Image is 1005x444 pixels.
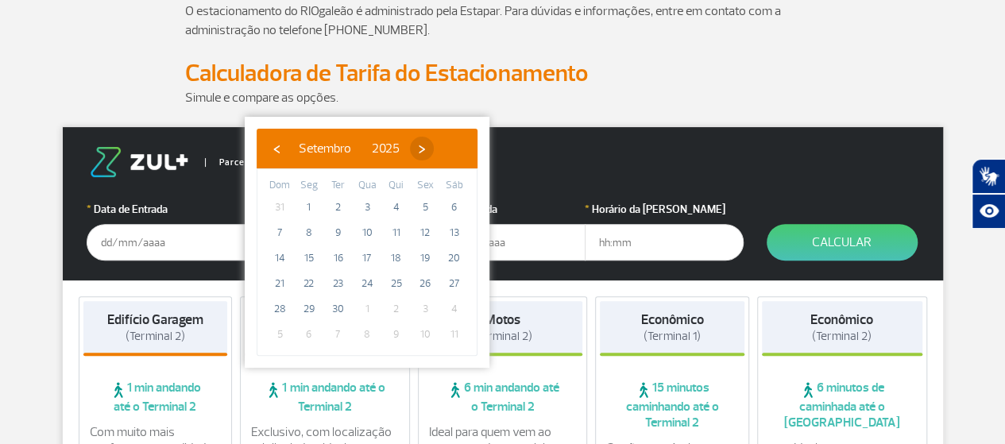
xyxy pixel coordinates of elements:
span: 30 [325,296,350,322]
span: 7 [325,322,350,347]
span: 6 [296,322,322,347]
h2: Calculadora de Tarifa do Estacionamento [185,59,821,88]
span: 7 [267,220,292,245]
span: (Terminal 2) [126,329,185,344]
span: 10 [354,220,380,245]
th: weekday [381,177,411,195]
th: weekday [323,177,353,195]
span: 9 [325,220,350,245]
span: 8 [354,322,380,347]
span: 22 [296,271,322,296]
label: Horário da [PERSON_NAME] [585,201,744,218]
span: 11 [442,322,467,347]
span: 1 min andando até o Terminal 2 [245,380,405,415]
span: 4 [384,195,409,220]
span: (Terminal 2) [473,329,532,344]
button: Abrir recursos assistivos. [972,194,1005,229]
span: Setembro [299,141,351,156]
button: Abrir tradutor de língua de sinais. [972,159,1005,194]
p: O estacionamento do RIOgaleão é administrado pela Estapar. Para dúvidas e informações, entre em c... [185,2,821,40]
span: 16 [325,245,350,271]
div: Plugin de acessibilidade da Hand Talk. [972,159,1005,229]
span: 6 [442,195,467,220]
strong: Motos [485,311,520,328]
span: 2025 [372,141,400,156]
span: 23 [325,271,350,296]
span: 21 [267,271,292,296]
span: 19 [412,245,438,271]
button: 2025 [361,137,410,160]
span: 5 [267,322,292,347]
p: Simule e compare as opções. [185,88,821,107]
span: (Terminal 2) [812,329,872,344]
span: 10 [412,322,438,347]
input: dd/mm/aaaa [427,224,586,261]
span: Parceiro Oficial [205,158,287,167]
span: 12 [412,220,438,245]
span: 26 [412,271,438,296]
span: 15 minutos caminhando até o Terminal 2 [600,380,744,430]
span: 1 min andando até o Terminal 2 [83,380,228,415]
strong: Econômico [810,311,873,328]
th: weekday [295,177,324,195]
span: 4 [442,296,467,322]
button: › [410,137,434,160]
th: weekday [439,177,469,195]
bs-datepicker-container: calendar [245,117,489,368]
img: logo-zul.png [87,147,191,177]
strong: Edifício Garagem [107,311,203,328]
label: Data de Entrada [87,201,245,218]
button: ‹ [265,137,288,160]
th: weekday [353,177,382,195]
span: 5 [412,195,438,220]
span: 3 [412,296,438,322]
span: 31 [267,195,292,220]
button: Setembro [288,137,361,160]
span: 6 min andando até o Terminal 2 [423,380,583,415]
span: 15 [296,245,322,271]
span: 27 [442,271,467,296]
span: (Terminal 1) [644,329,701,344]
button: Calcular [767,224,918,261]
label: Data da Saída [427,201,586,218]
span: 2 [325,195,350,220]
span: 6 minutos de caminhada até o [GEOGRAPHIC_DATA] [762,380,922,430]
span: 20 [442,245,467,271]
strong: Econômico [641,311,704,328]
span: 25 [384,271,409,296]
span: 18 [384,245,409,271]
input: hh:mm [585,224,744,261]
th: weekday [411,177,440,195]
span: 29 [296,296,322,322]
bs-datepicker-navigation-view: ​ ​ ​ [265,138,434,154]
input: dd/mm/aaaa [87,224,245,261]
span: 3 [354,195,380,220]
span: 1 [354,296,380,322]
span: 14 [267,245,292,271]
span: 24 [354,271,380,296]
span: 11 [384,220,409,245]
span: 1 [296,195,322,220]
span: 13 [442,220,467,245]
th: weekday [265,177,295,195]
span: 9 [384,322,409,347]
span: 8 [296,220,322,245]
span: 28 [267,296,292,322]
span: 2 [384,296,409,322]
span: 17 [354,245,380,271]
